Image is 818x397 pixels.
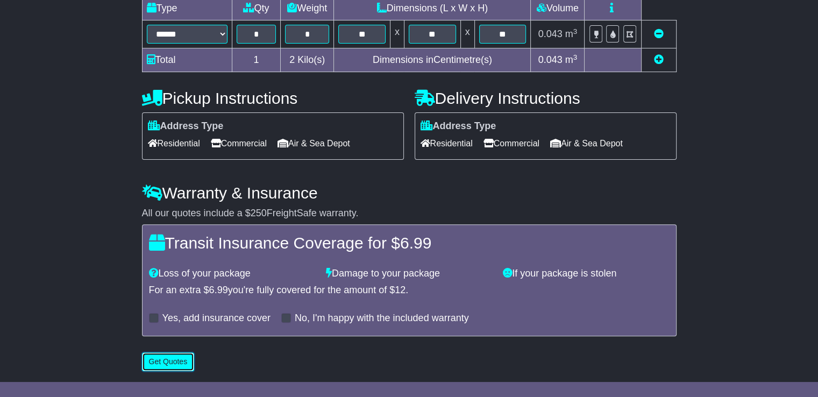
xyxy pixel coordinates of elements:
div: If your package is stolen [497,268,674,280]
span: 2 [289,54,295,65]
label: No, I'm happy with the included warranty [295,313,469,324]
td: Dimensions in Centimetre(s) [334,48,531,72]
span: Residential [148,135,200,152]
h4: Delivery Instructions [415,89,677,107]
span: 12 [395,285,406,295]
span: 250 [251,208,267,218]
td: Total [142,48,232,72]
a: Remove this item [654,29,664,39]
span: 6.99 [400,234,431,252]
span: m [565,29,578,39]
td: x [460,20,474,48]
span: m [565,54,578,65]
div: Damage to your package [321,268,497,280]
div: For an extra $ you're fully covered for the amount of $ . [149,285,670,296]
div: Loss of your package [144,268,321,280]
h4: Transit Insurance Coverage for $ [149,234,670,252]
td: x [390,20,404,48]
sup: 3 [573,53,578,61]
a: Add new item [654,54,664,65]
button: Get Quotes [142,352,195,371]
sup: 3 [573,27,578,36]
div: All our quotes include a $ FreightSafe warranty. [142,208,677,219]
span: 0.043 [538,54,563,65]
h4: Pickup Instructions [142,89,404,107]
label: Address Type [148,120,224,132]
span: Commercial [211,135,267,152]
span: Commercial [483,135,539,152]
label: Yes, add insurance cover [162,313,271,324]
label: Address Type [421,120,496,132]
td: 1 [232,48,281,72]
span: Residential [421,135,473,152]
span: Air & Sea Depot [278,135,350,152]
td: Kilo(s) [281,48,334,72]
span: Air & Sea Depot [550,135,623,152]
h4: Warranty & Insurance [142,184,677,202]
span: 6.99 [209,285,228,295]
span: 0.043 [538,29,563,39]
